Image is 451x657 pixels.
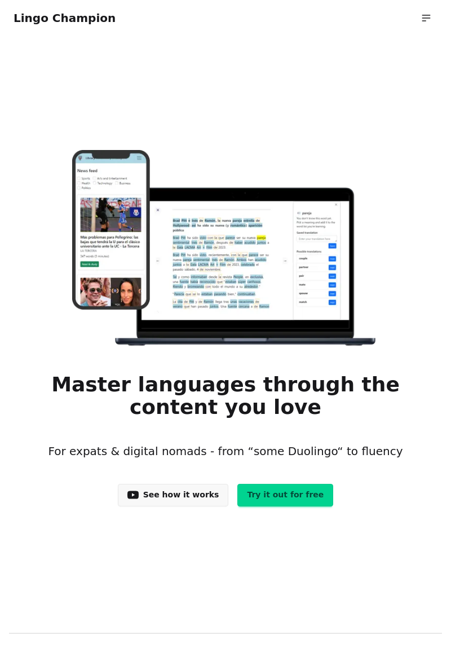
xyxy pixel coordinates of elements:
a: See how it works [118,484,229,506]
img: Learn languages online [63,150,388,349]
h3: For expats & digital nomads - from “some Duolingo“ to fluency [18,430,433,473]
a: Try it out for free [237,484,333,506]
a: Lingo Champion [14,11,116,25]
h1: Master languages through the content you love [18,373,433,418]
